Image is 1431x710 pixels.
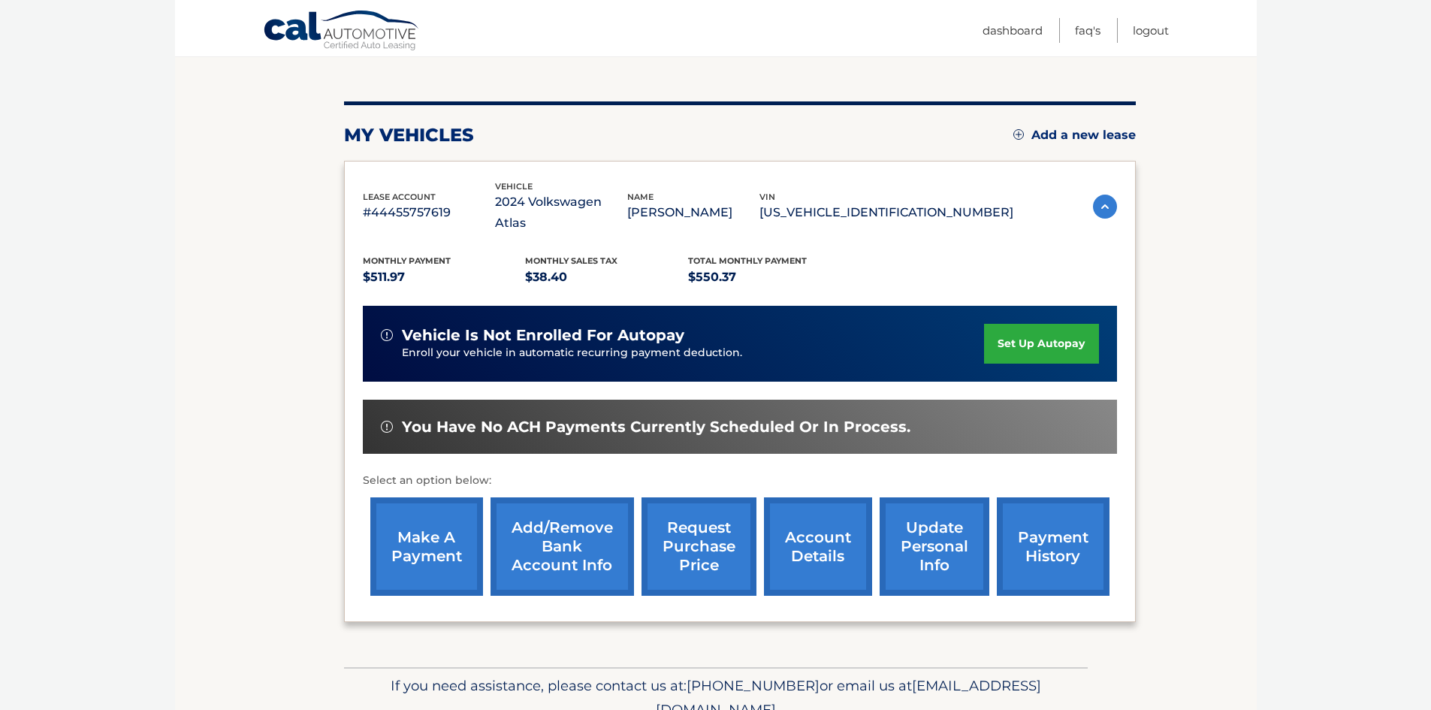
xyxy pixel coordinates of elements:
[642,497,756,596] a: request purchase price
[525,267,688,288] p: $38.40
[880,497,989,596] a: update personal info
[402,418,910,437] span: You have no ACH payments currently scheduled or in process.
[344,124,474,147] h2: my vehicles
[1133,18,1169,43] a: Logout
[627,192,654,202] span: name
[363,267,526,288] p: $511.97
[1093,195,1117,219] img: accordion-active.svg
[525,255,617,266] span: Monthly sales Tax
[983,18,1043,43] a: Dashboard
[688,267,851,288] p: $550.37
[764,497,872,596] a: account details
[687,677,820,694] span: [PHONE_NUMBER]
[402,345,985,361] p: Enroll your vehicle in automatic recurring payment deduction.
[984,324,1098,364] a: set up autopay
[495,181,533,192] span: vehicle
[363,202,495,223] p: #44455757619
[402,326,684,345] span: vehicle is not enrolled for autopay
[759,192,775,202] span: vin
[1013,129,1024,140] img: add.svg
[759,202,1013,223] p: [US_VEHICLE_IDENTIFICATION_NUMBER]
[381,329,393,341] img: alert-white.svg
[1013,128,1136,143] a: Add a new lease
[997,497,1109,596] a: payment history
[363,472,1117,490] p: Select an option below:
[363,192,436,202] span: lease account
[263,10,421,53] a: Cal Automotive
[1075,18,1100,43] a: FAQ's
[688,255,807,266] span: Total Monthly Payment
[370,497,483,596] a: make a payment
[495,192,627,234] p: 2024 Volkswagen Atlas
[363,255,451,266] span: Monthly Payment
[627,202,759,223] p: [PERSON_NAME]
[381,421,393,433] img: alert-white.svg
[491,497,634,596] a: Add/Remove bank account info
